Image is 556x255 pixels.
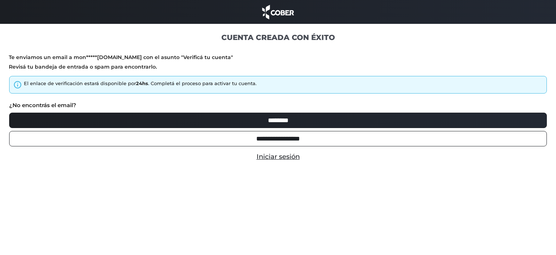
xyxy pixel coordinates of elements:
[24,80,257,87] div: El enlace de verificación estará disponible por . Completá el proceso para activar tu cuenta.
[260,4,296,20] img: cober_marca.png
[9,63,547,70] p: Revisá tu bandeja de entrada o spam para encontrarlo.
[136,80,148,86] strong: 24hs
[257,153,300,161] a: Iniciar sesión
[9,101,76,110] label: ¿No encontrás el email?
[9,33,547,42] h1: CUENTA CREADA CON ÉXITO
[9,54,547,61] p: Te enviamos un email a mon*****[DOMAIN_NAME] con el asunto "Verificá tu cuenta"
